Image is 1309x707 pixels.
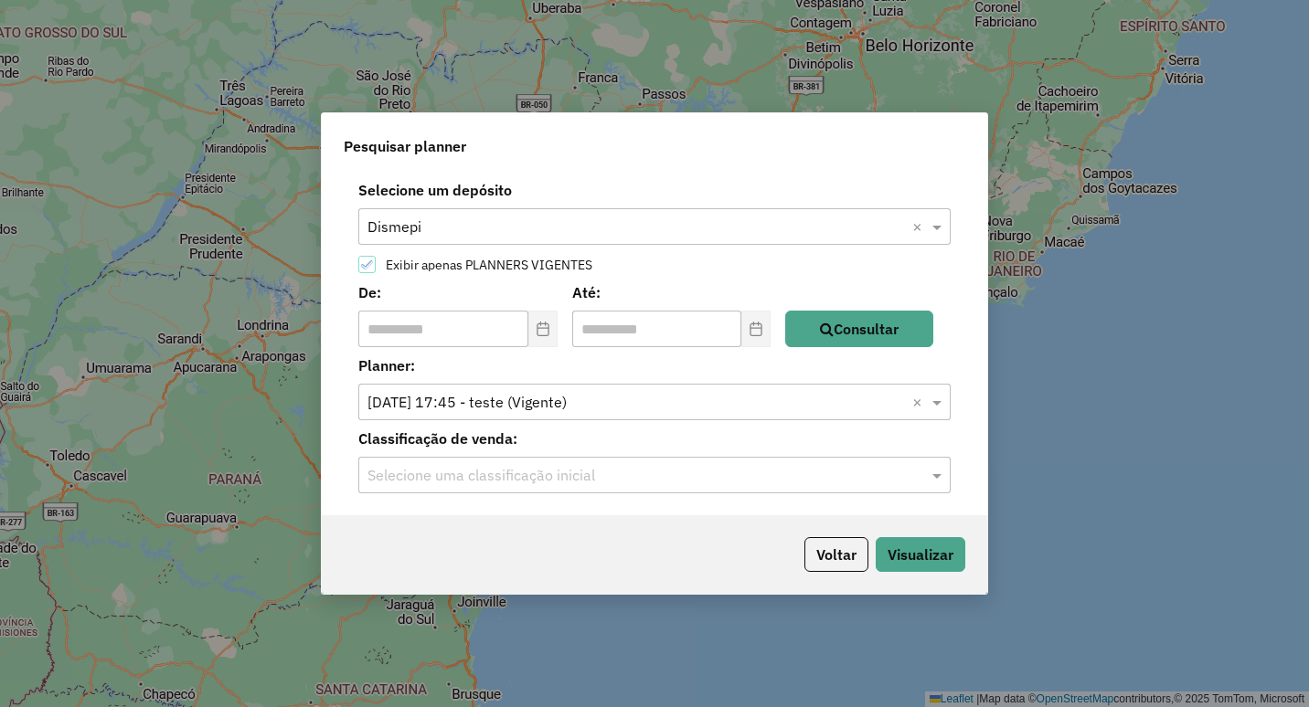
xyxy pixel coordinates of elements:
button: Visualizar [876,537,965,572]
label: Exibir apenas PLANNERS VIGENTES [377,259,592,271]
label: Até: [572,281,772,303]
label: Planner: [347,354,962,376]
button: Consultar [785,311,933,347]
label: Classificação de venda: [347,427,962,449]
span: Pesquisar planner [344,135,466,157]
span: Clear all [912,216,928,237]
span: Clear all [912,391,928,413]
label: De: [358,281,558,303]
button: Voltar [804,537,868,572]
label: Selecione um depósito [347,179,962,201]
